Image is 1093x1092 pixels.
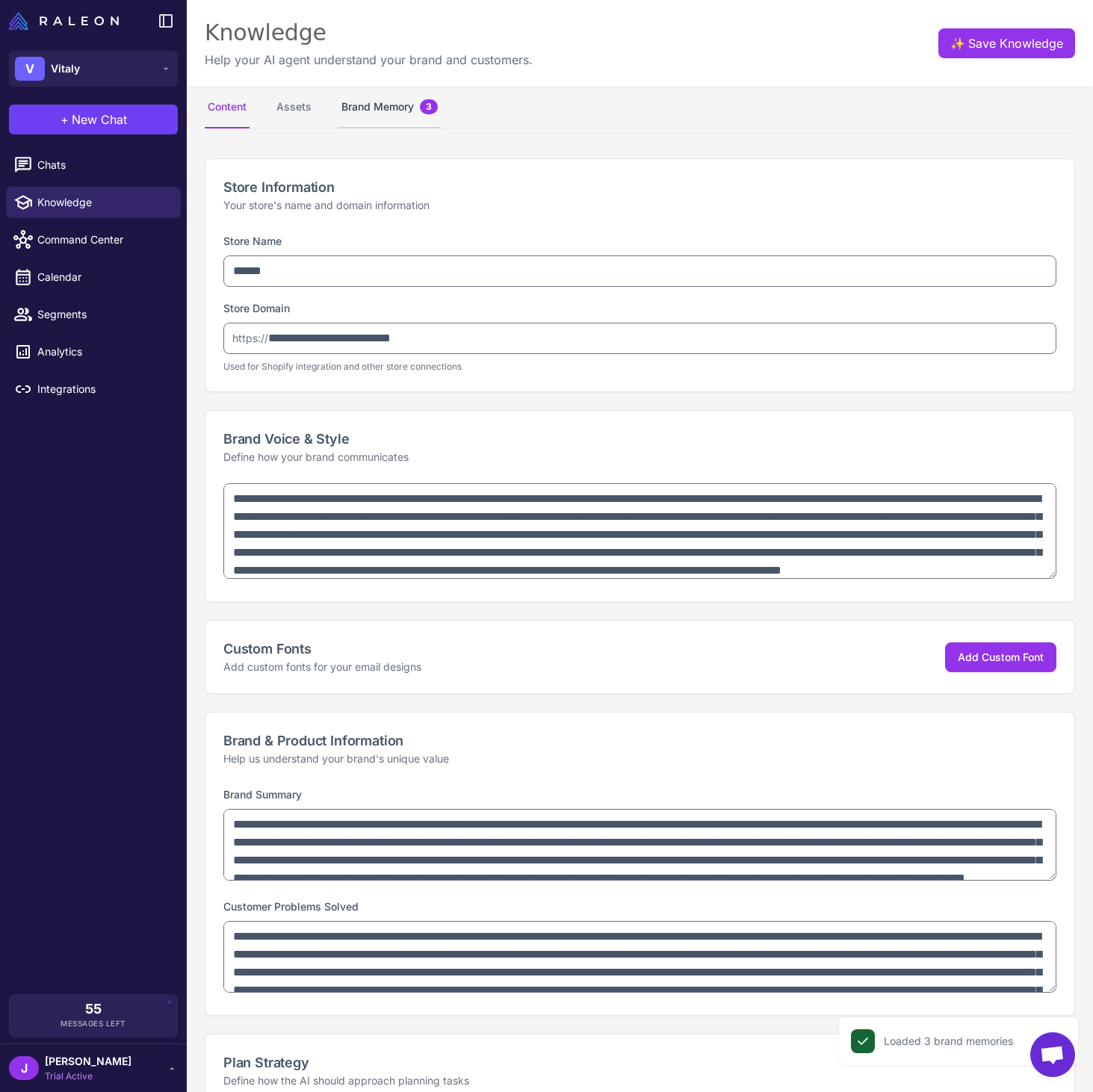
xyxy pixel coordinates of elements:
a: Open chat [1030,1032,1075,1077]
span: [PERSON_NAME] [45,1053,131,1070]
span: 55 [85,1002,102,1016]
a: Chats [6,149,181,181]
button: Add Custom Font [945,642,1056,672]
span: Analytics [37,344,169,360]
span: + [61,111,69,128]
p: Help your AI agent understand your brand and customers. [205,51,533,69]
p: Add custom fonts for your email designs [223,659,421,675]
span: Segments [37,306,169,323]
div: V [15,57,45,81]
button: VVitaly [9,51,178,87]
button: Content [205,87,250,128]
p: Used for Shopify integration and other store connections [223,360,1056,373]
label: Customer Problems Solved [223,900,359,913]
img: Raleon Logo [9,12,119,30]
button: ✨Save Knowledge [938,28,1075,58]
p: Help us understand your brand's unique value [223,751,1056,767]
div: Loaded 3 brand memories [884,1033,1013,1049]
p: Define how the AI should approach planning tasks [223,1073,1056,1089]
h2: Plan Strategy [223,1052,1056,1073]
p: Your store's name and domain information [223,197,1056,214]
span: New Chat [72,111,127,128]
label: Store Domain [223,302,290,314]
span: Messages Left [61,1018,126,1029]
span: ✨ [950,34,962,46]
span: Knowledge [37,194,169,211]
h2: Brand Voice & Style [223,429,1056,449]
span: Chats [37,157,169,173]
span: Add Custom Font [958,651,1044,663]
a: Segments [6,299,181,330]
div: J [9,1056,39,1080]
span: Trial Active [45,1070,131,1083]
a: Analytics [6,336,181,367]
button: +New Chat [9,105,178,134]
span: Vitaly [51,61,80,77]
a: Command Center [6,224,181,255]
h2: Custom Fonts [223,639,421,659]
button: Close [1047,1029,1071,1053]
h2: Store Information [223,177,1056,197]
h2: Brand & Product Information [223,730,1056,751]
button: Brand Memory3 [338,87,441,128]
label: Brand Summary [223,788,302,801]
a: Calendar [6,261,181,293]
a: Knowledge [6,187,181,218]
p: Define how your brand communicates [223,449,1056,465]
span: 3 [420,99,438,114]
span: Integrations [37,381,169,397]
button: Assets [273,87,315,128]
a: Integrations [6,373,181,405]
label: Store Name [223,235,282,247]
span: Calendar [37,269,169,285]
div: Knowledge [205,18,533,48]
span: Command Center [37,232,169,248]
